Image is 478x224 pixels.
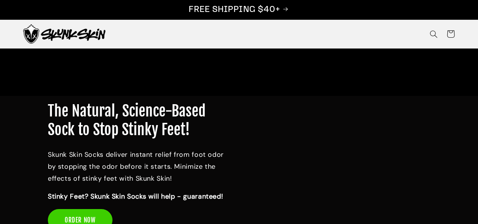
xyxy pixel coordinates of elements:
span: Stinky Feet? Skunk Skin Socks will help - guaranteed! [48,192,223,201]
iframe: SkunkSkinAmazonVideo [245,102,431,206]
img: Skunk Skin Anti-Odor Socks. [23,24,105,44]
p: FREE SHIPPING $40+ [8,4,470,16]
span: Skunk Skin Socks deliver instant relief from foot odor by stopping the odor before it starts. Min... [48,150,224,183]
summary: Search [425,25,442,43]
h1: The Natural, Science-Based Sock to Stop Stinky Feet! [48,102,234,139]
